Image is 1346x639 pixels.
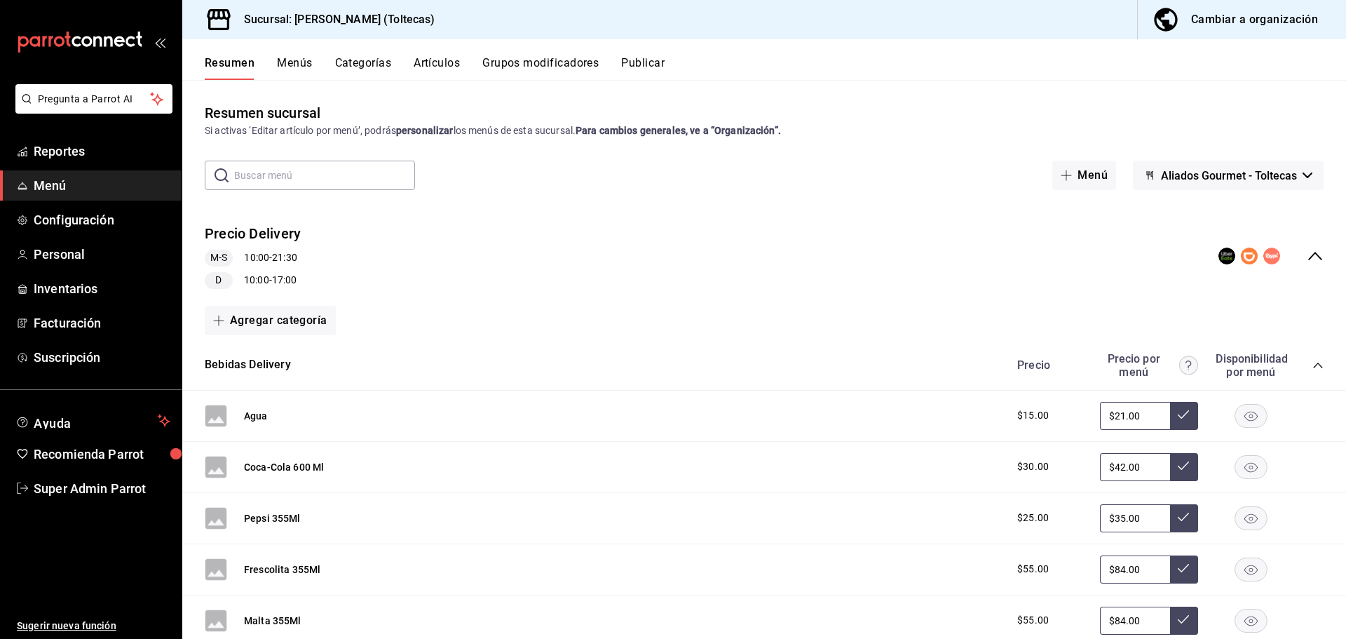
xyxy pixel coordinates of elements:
span: $25.00 [1017,511,1049,525]
button: Bebidas Delivery [205,357,291,373]
button: Resumen [205,56,254,80]
h3: Sucursal: [PERSON_NAME] (Toltecas) [233,11,435,28]
span: Super Admin Parrot [34,479,170,498]
input: Buscar menú [234,161,415,189]
button: Agregar categoría [205,306,336,335]
button: Categorías [335,56,392,80]
div: navigation tabs [205,56,1346,80]
span: Facturación [34,314,170,332]
span: $55.00 [1017,613,1049,628]
strong: Para cambios generales, ve a “Organización”. [576,125,781,136]
button: Aliados Gourmet - Toltecas [1133,161,1324,190]
button: Menús [277,56,312,80]
input: Sin ajuste [1100,402,1170,430]
button: Artículos [414,56,460,80]
button: Agua [244,409,268,423]
div: Cambiar a organización [1191,10,1318,29]
button: Frescolita 355Ml [244,563,320,577]
span: Configuración [34,210,170,229]
div: Resumen sucursal [205,102,320,123]
span: $15.00 [1017,408,1049,423]
button: Menú [1052,161,1116,190]
div: Precio por menú [1100,352,1198,379]
span: Suscripción [34,348,170,367]
button: Grupos modificadores [482,56,599,80]
div: 10:00 - 17:00 [205,272,301,289]
button: Pepsi 355Ml [244,511,301,525]
div: Si activas ‘Editar artículo por menú’, podrás los menús de esta sucursal. [205,123,1324,138]
button: Coca-Cola 600 Ml [244,460,324,474]
button: collapse-category-row [1312,360,1324,371]
span: Menú [34,176,170,195]
a: Pregunta a Parrot AI [10,102,172,116]
div: Disponibilidad por menú [1216,352,1286,379]
button: Publicar [621,56,665,80]
span: Aliados Gourmet - Toltecas [1161,169,1297,182]
span: $30.00 [1017,459,1049,474]
button: Precio Delivery [205,224,301,244]
input: Sin ajuste [1100,607,1170,635]
button: Pregunta a Parrot AI [15,84,172,114]
div: 10:00 - 21:30 [205,250,301,267]
input: Sin ajuste [1100,556,1170,584]
button: Malta 355Ml [244,614,301,628]
input: Sin ajuste [1100,504,1170,532]
span: Ayuda [34,412,152,429]
strong: personalizar [396,125,454,136]
span: Personal [34,245,170,264]
span: M-S [205,250,233,265]
div: collapse-menu-row [182,213,1346,300]
span: Inventarios [34,279,170,298]
input: Sin ajuste [1100,453,1170,481]
span: Pregunta a Parrot AI [38,92,151,107]
div: Precio [1003,358,1093,372]
button: open_drawer_menu [154,36,165,48]
span: Recomienda Parrot [34,445,170,464]
span: $55.00 [1017,562,1049,577]
span: D [210,273,227,288]
span: Reportes [34,142,170,161]
span: Sugerir nueva función [17,619,170,633]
